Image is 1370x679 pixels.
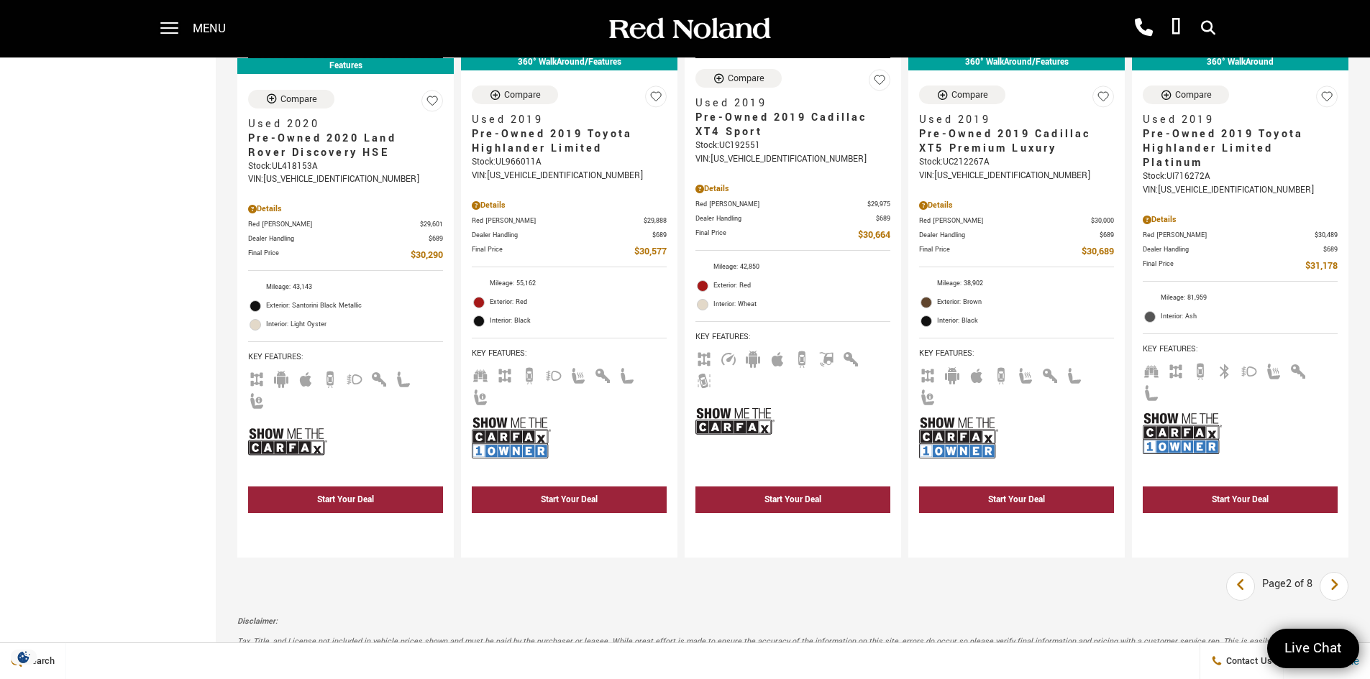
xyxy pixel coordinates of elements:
[594,369,611,379] span: Keyless Entry
[1143,230,1315,241] span: Red [PERSON_NAME]
[1323,244,1338,255] span: $689
[1175,88,1212,101] div: Compare
[908,55,1125,70] div: 360° WalkAround/Features
[695,228,858,243] span: Final Price
[1143,364,1160,375] span: Third Row Seats
[237,58,454,74] div: Features
[248,219,443,230] a: Red [PERSON_NAME] $29,601
[1091,216,1114,226] span: $30,000
[1216,364,1233,375] span: Bluetooth
[919,113,1114,156] a: Used 2019Pre-Owned 2019 Cadillac XT5 Premium Luxury
[266,299,443,313] span: Exterior: Santorini Black Metallic
[618,369,636,379] span: Leather Seats
[472,86,558,104] button: Compare Vehicle
[248,117,443,160] a: Used 2020Pre-Owned 2020 Land Rover Discovery HSE
[496,369,513,379] span: AWD
[1143,386,1160,397] span: Leather Seats
[472,346,667,361] span: Key Features :
[1316,86,1338,114] button: Save Vehicle
[919,216,1091,226] span: Red [PERSON_NAME]
[919,244,1082,259] span: Final Price
[1143,170,1338,183] div: Stock : UI716272A
[1143,127,1327,170] span: Pre-Owned 2019 Toyota Highlander Limited Platinum
[1143,86,1229,104] button: Compare Vehicle
[1305,259,1338,274] span: $31,178
[876,213,890,224] span: $689
[695,517,890,543] div: undefined - Pre-Owned 2019 Cadillac XT4 Sport AWD
[919,390,936,401] span: Memory Seats
[521,369,538,379] span: Backup Camera
[248,372,265,383] span: AWD
[472,390,489,401] span: Memory Seats
[951,88,988,101] div: Compare
[248,219,420,230] span: Red [PERSON_NAME]
[1143,184,1338,197] div: VIN: [US_VEHICLE_IDENTIFICATION_NUMBER]
[1143,259,1338,274] a: Final Price $31,178
[1017,369,1034,379] span: Heated Seats
[695,139,890,152] div: Stock : UC192551
[504,88,541,101] div: Compare
[919,346,1114,361] span: Key Features :
[919,199,1114,212] div: Pricing Details - Pre-Owned 2019 Cadillac XT5 Premium Luxury With Navigation & AWD
[769,352,786,363] span: Apple Car-Play
[297,372,314,383] span: Apple Car-Play
[248,173,443,186] div: VIN: [US_VEHICLE_IDENTIFICATION_NUMBER]
[695,374,713,384] span: Lane Warning
[472,113,656,127] span: Used 2019
[248,234,429,244] span: Dealer Handling
[713,279,890,293] span: Exterior: Red
[1143,486,1338,513] div: Start Your Deal
[1192,364,1209,375] span: Backup Camera
[1143,213,1338,226] div: Pricing Details - Pre-Owned 2019 Toyota Highlander Limited Platinum With Navigation & AWD
[1167,364,1184,375] span: AWD
[728,72,764,85] div: Compare
[695,199,890,210] a: Red [PERSON_NAME] $29,975
[919,170,1114,183] div: VIN: [US_VEHICLE_IDENTIFICATION_NUMBER]
[1212,494,1269,506] div: Start Your Deal
[1223,655,1272,668] span: Contact Us
[919,113,1103,127] span: Used 2019
[842,352,859,363] span: Keyless Entry
[490,314,667,328] span: Interior: Black
[645,86,667,114] button: Save Vehicle
[919,274,1114,293] li: Mileage: 38,902
[1066,369,1083,379] span: Leather Seats
[1143,407,1222,460] img: Show Me the CARFAX 1-Owner Badge
[248,517,443,543] div: undefined - Pre-Owned 2020 Land Rover Discovery HSE With Navigation & 4WD
[472,486,667,513] div: Start Your Deal
[472,244,634,259] span: Final Price
[420,219,443,230] span: $29,601
[273,372,290,383] span: Android Auto
[695,96,890,139] a: Used 2019Pre-Owned 2019 Cadillac XT4 Sport
[695,69,782,88] button: Compare Vehicle
[695,329,890,345] span: Key Features :
[764,494,821,506] div: Start Your Deal
[248,486,443,513] div: Start Your Deal
[919,127,1103,156] span: Pre-Owned 2019 Cadillac XT5 Premium Luxury
[411,248,443,263] span: $30,290
[695,199,867,210] span: Red [PERSON_NAME]
[992,369,1010,379] span: Backup Camera
[1132,55,1348,70] div: 360° WalkAround
[472,127,656,156] span: Pre-Owned 2019 Toyota Highlander Limited
[237,635,1348,661] p: Tax, Title, and License not included in vehicle prices shown and must be paid by the purchaser or...
[695,213,890,224] a: Dealer Handling $689
[395,372,412,383] span: Leather Seats
[919,156,1114,169] div: Stock : UC212267A
[472,244,667,259] a: Final Price $30,577
[937,295,1114,310] span: Exterior: Brown
[793,352,810,363] span: Backup Camera
[248,278,443,297] li: Mileage: 43,143
[652,230,667,241] span: $689
[1143,113,1327,127] span: Used 2019
[1241,364,1258,375] span: Fog Lights
[1319,573,1350,599] a: next page
[695,258,890,277] li: Mileage: 42,850
[248,90,334,108] button: Compare Vehicle
[1161,310,1338,324] span: Interior: Ash
[472,156,667,169] div: Stock : UL966011A
[248,160,443,173] div: Stock : UL418153A
[919,517,1114,543] div: undefined - Pre-Owned 2019 Cadillac XT5 Premium Luxury With Navigation & AWD
[472,199,667,212] div: Pricing Details - Pre-Owned 2019 Toyota Highlander Limited With Navigation & AWD
[472,369,489,379] span: Third Row Seats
